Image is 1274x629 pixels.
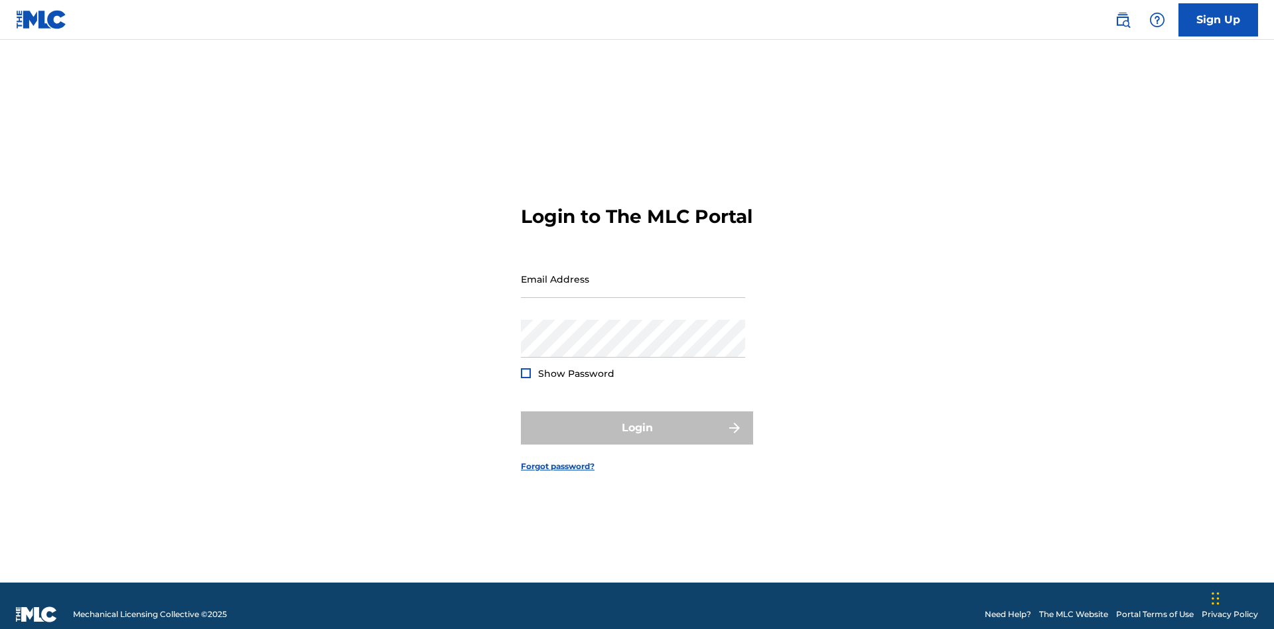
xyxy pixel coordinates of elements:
[1208,565,1274,629] iframe: Chat Widget
[1109,7,1136,33] a: Public Search
[521,205,752,228] h3: Login to The MLC Portal
[985,608,1031,620] a: Need Help?
[1115,12,1131,28] img: search
[1178,3,1258,36] a: Sign Up
[1149,12,1165,28] img: help
[16,10,67,29] img: MLC Logo
[521,460,595,472] a: Forgot password?
[1039,608,1108,620] a: The MLC Website
[1144,7,1170,33] div: Help
[538,368,614,380] span: Show Password
[73,608,227,620] span: Mechanical Licensing Collective © 2025
[1116,608,1194,620] a: Portal Terms of Use
[1202,608,1258,620] a: Privacy Policy
[1212,579,1220,618] div: Drag
[16,606,57,622] img: logo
